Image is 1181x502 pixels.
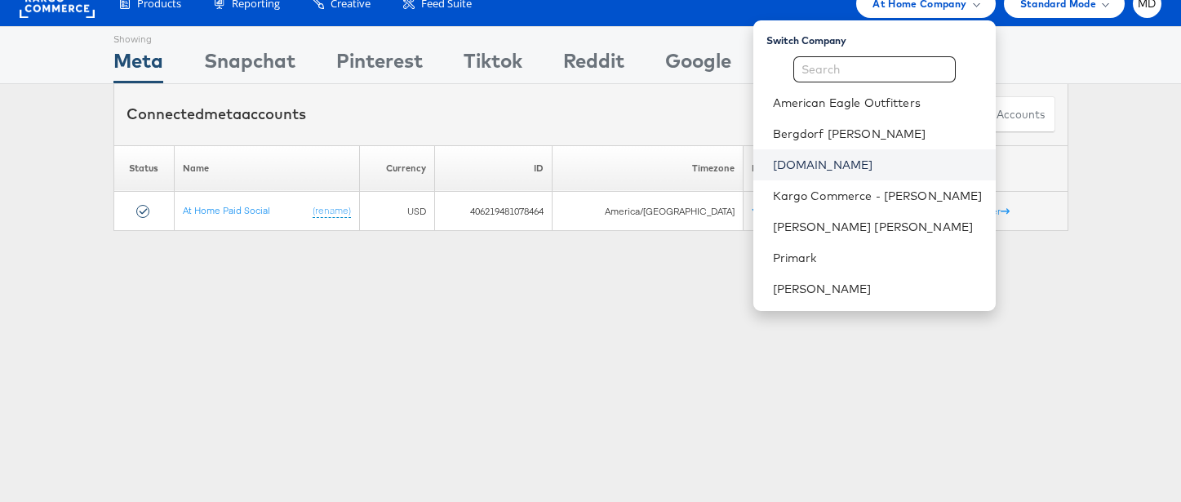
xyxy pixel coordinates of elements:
[773,219,983,235] a: [PERSON_NAME] [PERSON_NAME]
[434,145,552,192] th: ID
[773,188,983,204] a: Kargo Commerce - [PERSON_NAME]
[204,104,242,123] span: meta
[113,145,174,192] th: Status
[360,192,434,231] td: USD
[183,204,270,216] a: At Home Paid Social
[766,27,996,47] div: Switch Company
[563,47,624,83] div: Reddit
[127,104,306,125] div: Connected accounts
[773,250,983,266] a: Primark
[113,47,163,83] div: Meta
[793,56,956,82] input: Search
[553,145,744,192] th: Timezone
[773,95,983,111] a: American Eagle Outfitters
[204,47,295,83] div: Snapchat
[174,145,360,192] th: Name
[434,192,552,231] td: 406219481078464
[336,47,423,83] div: Pinterest
[113,27,163,47] div: Showing
[773,126,983,142] a: Bergdorf [PERSON_NAME]
[773,281,983,297] a: [PERSON_NAME]
[773,157,983,173] a: [DOMAIN_NAME]
[553,192,744,231] td: America/[GEOGRAPHIC_DATA]
[360,145,434,192] th: Currency
[464,47,522,83] div: Tiktok
[665,47,731,83] div: Google
[313,204,351,218] a: (rename)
